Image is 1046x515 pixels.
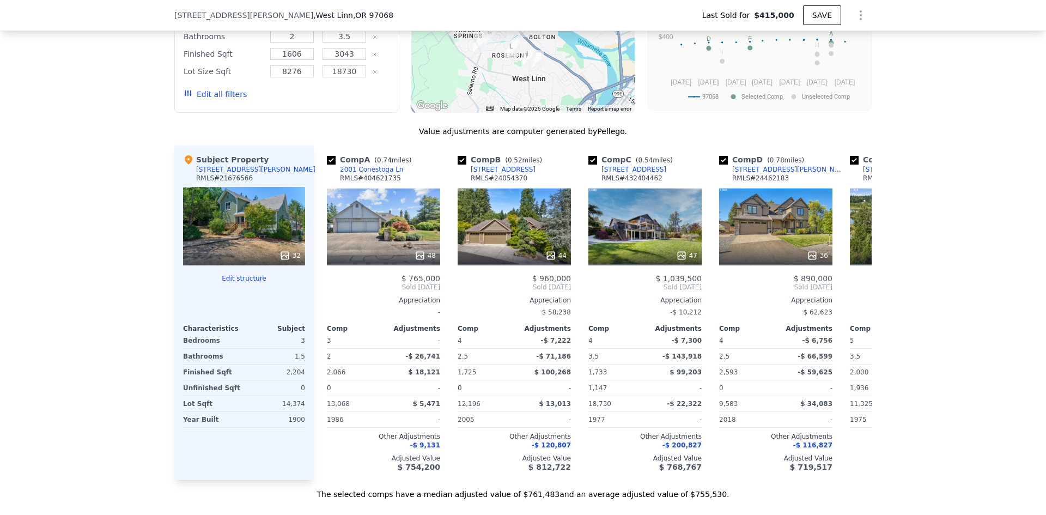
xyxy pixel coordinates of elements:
[719,384,723,392] span: 0
[183,274,305,283] button: Edit structure
[719,283,832,292] span: Sold [DATE]
[539,400,571,408] span: $ 13,013
[521,49,533,67] div: 5222 Summit St
[327,324,384,333] div: Comp
[183,380,242,396] div: Unfinished Sqft
[373,70,377,74] button: Clear
[327,349,381,364] div: 2
[327,454,440,463] div: Adjusted Value
[793,441,832,449] span: -$ 116,827
[638,156,653,164] span: 0.54
[413,400,440,408] span: $ 5,471
[778,412,832,427] div: -
[719,165,846,174] a: [STREET_ADDRESS][PERSON_NAME]
[458,454,571,463] div: Adjusted Value
[748,35,752,41] text: F
[667,400,702,408] span: -$ 22,322
[386,333,440,348] div: -
[386,380,440,396] div: -
[327,305,440,320] div: -
[246,349,305,364] div: 1.5
[850,432,963,441] div: Other Adjustments
[588,349,643,364] div: 3.5
[458,368,476,376] span: 1,725
[647,412,702,427] div: -
[803,5,841,25] button: SAVE
[588,106,631,112] a: Report a map error
[405,353,440,360] span: -$ 26,741
[458,324,514,333] div: Comp
[815,41,819,48] text: H
[415,250,436,261] div: 48
[719,400,738,408] span: 9,583
[719,296,832,305] div: Appreciation
[601,165,666,174] div: [STREET_ADDRESS]
[373,52,377,57] button: Clear
[174,480,872,500] div: The selected comps have a median adjusted value of $761,483 and an average adjusted value of $755...
[414,99,450,113] img: Google
[458,432,571,441] div: Other Adjustments
[588,432,702,441] div: Other Adjustments
[741,93,783,100] text: Selected Comp
[183,333,242,348] div: Bedrooms
[458,283,571,292] span: Sold [DATE]
[719,349,774,364] div: 2.5
[279,250,301,261] div: 32
[588,337,593,344] span: 4
[327,154,416,165] div: Comp A
[802,93,850,100] text: Unselected Comp
[719,432,832,441] div: Other Adjustments
[662,441,702,449] span: -$ 200,827
[754,10,794,21] span: $415,000
[246,396,305,411] div: 14,374
[850,4,872,26] button: Show Options
[516,412,571,427] div: -
[601,174,662,183] div: RMLS # 432404462
[174,126,872,137] div: Value adjustments are computer generated by Pellego .
[588,324,645,333] div: Comp
[327,432,440,441] div: Other Adjustments
[373,35,377,39] button: Clear
[763,156,808,164] span: ( miles)
[507,38,519,56] div: 21330 Horton Ct
[501,156,546,164] span: ( miles)
[816,50,819,57] text: L
[327,337,331,344] span: 3
[377,156,392,164] span: 0.74
[719,454,832,463] div: Adjusted Value
[798,353,832,360] span: -$ 66,599
[672,337,702,344] span: -$ 7,300
[471,174,527,183] div: RMLS # 24054370
[532,274,571,283] span: $ 960,000
[246,365,305,380] div: 2,204
[588,368,607,376] span: 1,733
[410,441,440,449] span: -$ 9,131
[340,165,403,174] div: 2001 Conestoga Ln
[398,463,440,471] span: $ 754,200
[408,368,440,376] span: $ 18,121
[196,174,253,183] div: RMLS # 21676566
[850,400,873,408] span: 11,325
[458,165,536,174] a: [STREET_ADDRESS]
[659,463,702,471] span: $ 768,767
[794,274,832,283] span: $ 890,000
[588,400,611,408] span: 18,730
[528,463,571,471] span: $ 812,722
[514,324,571,333] div: Adjustments
[800,400,832,408] span: $ 34,083
[458,384,462,392] span: 0
[183,349,242,364] div: Bathrooms
[702,10,755,21] span: Last Sold for
[631,156,677,164] span: ( miles)
[850,454,963,463] div: Adjusted Value
[719,412,774,427] div: 2018
[353,11,393,20] span: , OR 97068
[702,93,719,100] text: 97068
[588,165,666,174] a: [STREET_ADDRESS]
[850,165,976,174] a: [STREET_ADDRESS][PERSON_NAME]
[779,78,800,86] text: [DATE]
[850,349,904,364] div: 3.5
[458,349,512,364] div: 2.5
[802,337,832,344] span: -$ 6,756
[659,33,673,41] text: $400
